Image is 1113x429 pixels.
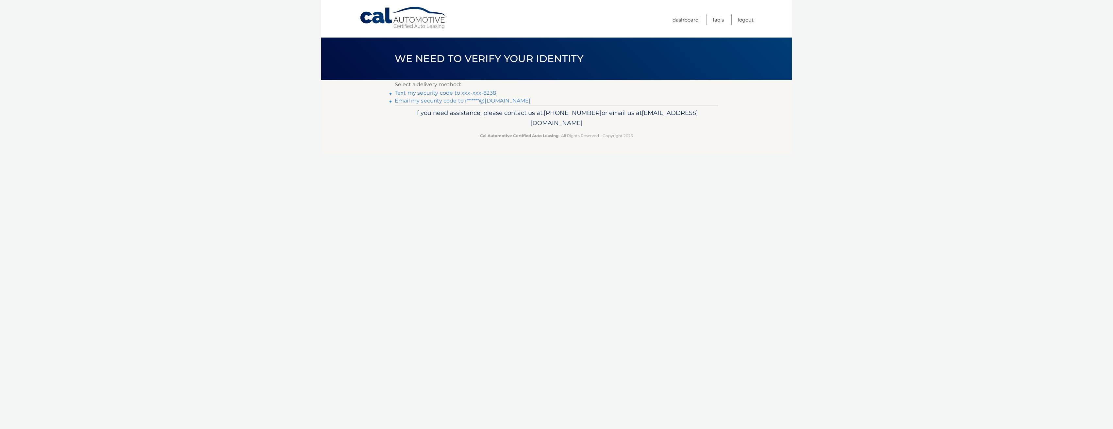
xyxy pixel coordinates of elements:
strong: Cal Automotive Certified Auto Leasing [480,133,558,138]
span: We need to verify your identity [395,53,583,65]
a: Text my security code to xxx-xxx-8238 [395,90,496,96]
p: Select a delivery method: [395,80,718,89]
span: [PHONE_NUMBER] [544,109,602,117]
a: Email my security code to r******@[DOMAIN_NAME] [395,98,531,104]
a: Cal Automotive [359,7,448,30]
a: Logout [738,14,754,25]
a: FAQ's [713,14,724,25]
p: If you need assistance, please contact us at: or email us at [399,108,714,129]
a: Dashboard [673,14,699,25]
p: - All Rights Reserved - Copyright 2025 [399,132,714,139]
